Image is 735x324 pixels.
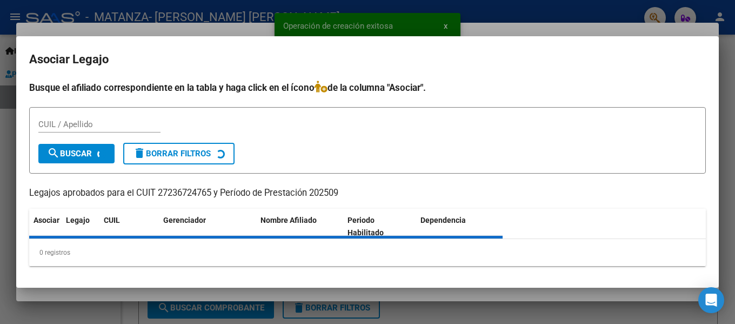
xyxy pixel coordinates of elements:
div: 0 registros [29,239,706,266]
h4: Busque el afiliado correspondiente en la tabla y haga click en el ícono de la columna "Asociar". [29,81,706,95]
p: Legajos aprobados para el CUIT 27236724765 y Período de Prestación 202509 [29,187,706,200]
span: Periodo Habilitado [348,216,384,237]
datatable-header-cell: Periodo Habilitado [343,209,416,244]
mat-icon: delete [133,147,146,160]
datatable-header-cell: Gerenciador [159,209,256,244]
datatable-header-cell: Legajo [62,209,99,244]
button: Buscar [38,144,115,163]
span: CUIL [104,216,120,224]
span: Legajo [66,216,90,224]
div: Open Intercom Messenger [698,287,724,313]
datatable-header-cell: CUIL [99,209,159,244]
mat-icon: search [47,147,60,160]
datatable-header-cell: Asociar [29,209,62,244]
span: Gerenciador [163,216,206,224]
datatable-header-cell: Nombre Afiliado [256,209,343,244]
button: Borrar Filtros [123,143,235,164]
h2: Asociar Legajo [29,49,706,70]
span: Asociar [34,216,59,224]
span: Buscar [47,149,92,158]
datatable-header-cell: Dependencia [416,209,503,244]
span: Nombre Afiliado [260,216,317,224]
span: Borrar Filtros [133,149,211,158]
span: Dependencia [420,216,466,224]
